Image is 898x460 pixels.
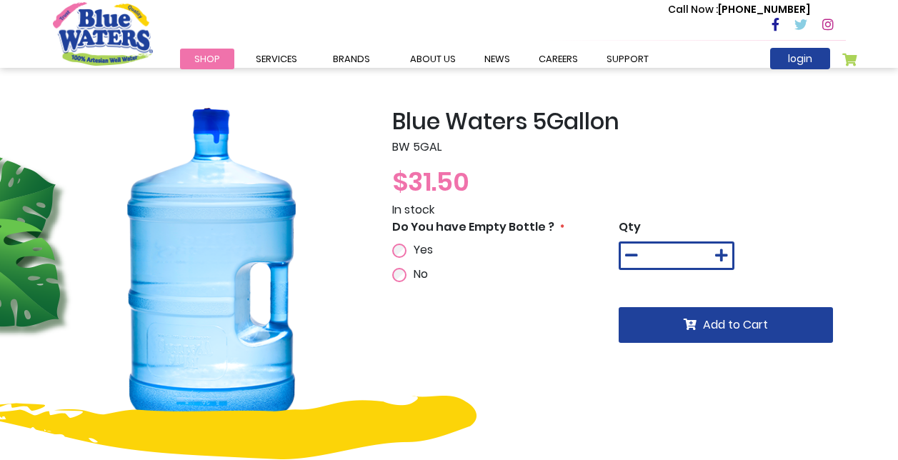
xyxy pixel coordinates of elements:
span: Do You have Empty Bottle ? [392,219,554,235]
a: about us [396,49,470,69]
span: Qty [619,219,641,235]
span: Shop [194,52,220,66]
a: store logo [53,2,153,65]
span: Add to Cart [703,316,768,333]
span: Call Now : [668,2,718,16]
button: Add to Cart [619,307,833,343]
a: News [470,49,524,69]
span: Brands [333,52,370,66]
a: login [770,48,830,69]
span: $31.50 [392,164,469,200]
a: support [592,49,663,69]
img: Blue_Waters_5Gallon_1_20.png [53,108,371,426]
p: [PHONE_NUMBER] [668,2,810,17]
span: In stock [392,201,434,218]
a: careers [524,49,592,69]
p: BW 5GAL [392,139,846,156]
span: Yes [414,241,433,258]
h2: Blue Waters 5Gallon [392,108,846,135]
span: Services [256,52,297,66]
span: No [414,266,428,282]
